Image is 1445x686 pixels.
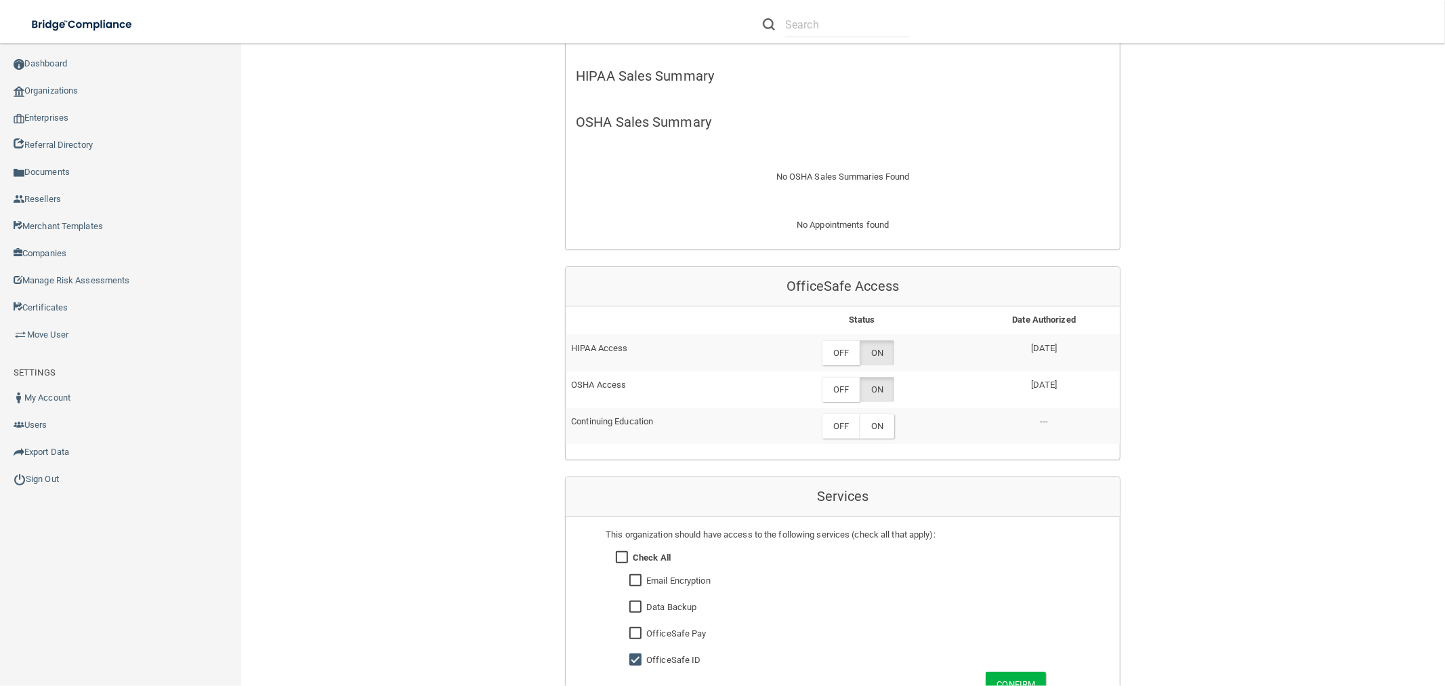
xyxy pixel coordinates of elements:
img: icon-users.e205127d.png [14,420,24,430]
img: bridge_compliance_login_screen.278c3ca4.svg [20,11,145,39]
p: [DATE] [973,377,1114,393]
label: Email Encryption [646,573,711,589]
img: ic_power_dark.7ecde6b1.png [14,473,26,485]
p: --- [973,413,1114,430]
img: organization-icon.f8decf85.png [14,86,24,97]
label: OFF [822,340,860,365]
img: ic_dashboard_dark.d01f4a41.png [14,59,24,70]
div: This organization should have access to the following services (check all that apply): [606,527,1080,543]
th: Date Authorized [968,306,1120,334]
td: HIPAA Access [566,334,755,371]
label: OFF [822,413,860,439]
label: OfficeSafe ID [646,652,700,668]
h5: HIPAA Sales Summary [576,68,1110,83]
td: Continuing Education [566,408,755,444]
label: ON [860,413,894,439]
img: enterprise.0d942306.png [14,114,24,123]
div: No Appointments found [566,217,1120,249]
div: OfficeSafe Access [566,267,1120,306]
h5: OSHA Sales Summary [576,115,1110,129]
img: ic_reseller.de258add.png [14,194,24,205]
img: icon-export.b9366987.png [14,447,24,458]
p: [DATE] [973,340,1114,357]
div: Services [566,477,1120,517]
input: Search [785,12,909,37]
label: OfficeSafe Pay [646,626,706,642]
label: SETTINGS [14,365,56,381]
strong: Check All [633,552,671,563]
div: No OSHA Sales Summaries Found [566,153,1120,202]
label: ON [860,377,894,402]
th: Status [755,306,968,334]
label: Data Backup [646,599,696,616]
img: briefcase.64adab9b.png [14,328,27,342]
img: ic_user_dark.df1a06c3.png [14,392,24,403]
label: OFF [822,377,860,402]
td: OSHA Access [566,371,755,408]
img: icon-documents.8dae5593.png [14,167,24,178]
label: ON [860,340,894,365]
img: ic-search.3b580494.png [763,18,775,31]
